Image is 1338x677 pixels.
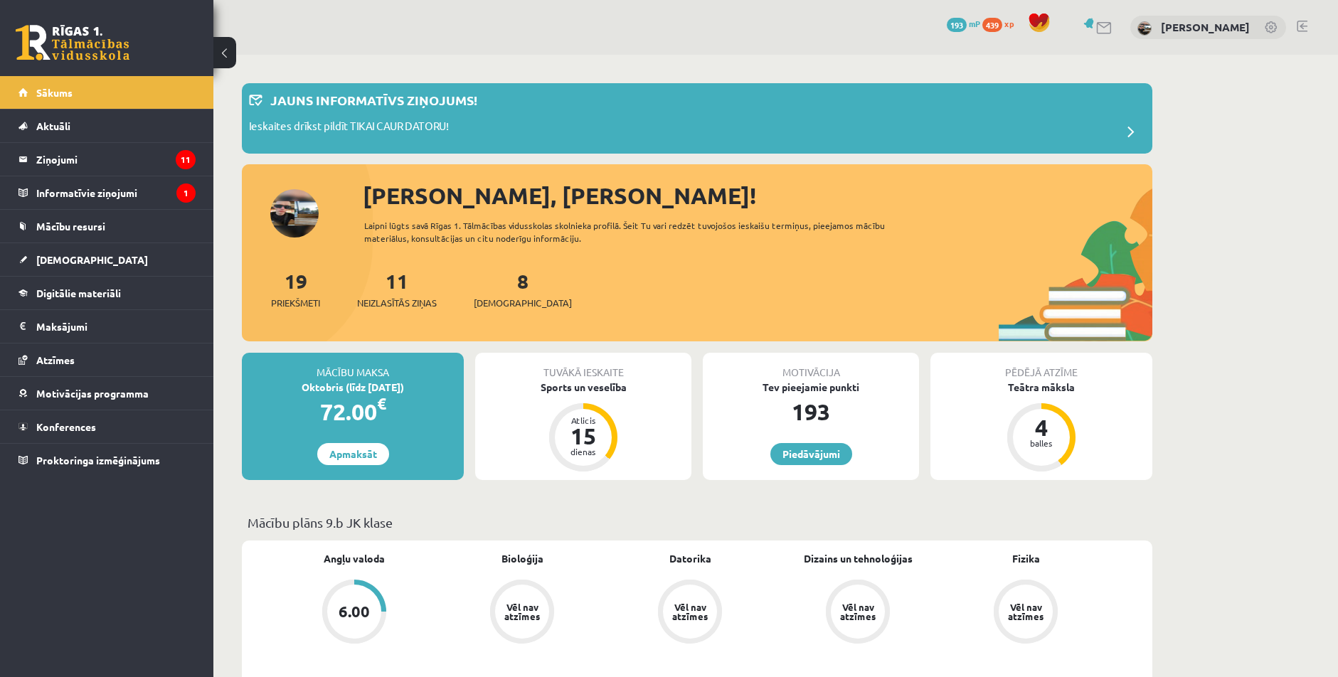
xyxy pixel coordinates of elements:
[271,268,320,310] a: 19Priekšmeti
[36,119,70,132] span: Aktuāli
[502,602,542,621] div: Vēl nav atzīmes
[18,143,196,176] a: Ziņojumi11
[562,447,605,456] div: dienas
[947,18,967,32] span: 193
[271,296,320,310] span: Priekšmeti
[364,219,910,245] div: Laipni lūgts savā Rīgas 1. Tālmācības vidusskolas skolnieka profilā. Šeit Tu vari redzēt tuvojošo...
[377,393,386,414] span: €
[703,395,919,429] div: 193
[242,395,464,429] div: 72.00
[18,343,196,376] a: Atzīmes
[176,150,196,169] i: 11
[18,310,196,343] a: Maksājumi
[242,380,464,395] div: Oktobris (līdz [DATE])
[969,18,980,29] span: mP
[18,110,196,142] a: Aktuāli
[501,551,543,566] a: Bioloģija
[270,580,438,646] a: 6.00
[475,353,691,380] div: Tuvākā ieskaite
[1020,416,1063,439] div: 4
[36,310,196,343] legend: Maksājumi
[774,580,942,646] a: Vēl nav atzīmes
[562,416,605,425] div: Atlicis
[18,243,196,276] a: [DEMOGRAPHIC_DATA]
[1004,18,1014,29] span: xp
[339,604,370,619] div: 6.00
[947,18,980,29] a: 193 mP
[36,387,149,400] span: Motivācijas programma
[36,420,96,433] span: Konferences
[475,380,691,395] div: Sports un veselība
[36,287,121,299] span: Digitālie materiāli
[942,580,1110,646] a: Vēl nav atzīmes
[324,551,385,566] a: Angļu valoda
[36,253,148,266] span: [DEMOGRAPHIC_DATA]
[36,353,75,366] span: Atzīmes
[36,220,105,233] span: Mācību resursi
[242,353,464,380] div: Mācību maksa
[18,176,196,209] a: Informatīvie ziņojumi1
[1006,602,1046,621] div: Vēl nav atzīmes
[18,377,196,410] a: Motivācijas programma
[36,176,196,209] legend: Informatīvie ziņojumi
[18,410,196,443] a: Konferences
[703,353,919,380] div: Motivācija
[270,90,477,110] p: Jauns informatīvs ziņojums!
[36,454,160,467] span: Proktoringa izmēģinājums
[930,380,1152,474] a: Teātra māksla 4 balles
[36,86,73,99] span: Sākums
[1137,21,1152,36] img: Patriks Otomers-Bērziņš
[357,268,437,310] a: 11Neizlasītās ziņas
[357,296,437,310] span: Neizlasītās ziņas
[18,444,196,476] a: Proktoringa izmēģinājums
[475,380,691,474] a: Sports un veselība Atlicis 15 dienas
[18,210,196,242] a: Mācību resursi
[18,277,196,309] a: Digitālie materiāli
[16,25,129,60] a: Rīgas 1. Tālmācības vidusskola
[474,296,572,310] span: [DEMOGRAPHIC_DATA]
[1020,439,1063,447] div: balles
[176,183,196,203] i: 1
[838,602,878,621] div: Vēl nav atzīmes
[36,143,196,176] legend: Ziņojumi
[18,76,196,109] a: Sākums
[249,118,449,138] p: Ieskaites drīkst pildīt TIKAI CAUR DATORU!
[770,443,852,465] a: Piedāvājumi
[474,268,572,310] a: 8[DEMOGRAPHIC_DATA]
[670,602,710,621] div: Vēl nav atzīmes
[982,18,1002,32] span: 439
[982,18,1021,29] a: 439 xp
[669,551,711,566] a: Datorika
[363,178,1152,213] div: [PERSON_NAME], [PERSON_NAME]!
[606,580,774,646] a: Vēl nav atzīmes
[930,380,1152,395] div: Teātra māksla
[317,443,389,465] a: Apmaksāt
[248,513,1147,532] p: Mācību plāns 9.b JK klase
[930,353,1152,380] div: Pēdējā atzīme
[804,551,913,566] a: Dizains un tehnoloģijas
[438,580,606,646] a: Vēl nav atzīmes
[249,90,1145,146] a: Jauns informatīvs ziņojums! Ieskaites drīkst pildīt TIKAI CAUR DATORU!
[562,425,605,447] div: 15
[1161,20,1250,34] a: [PERSON_NAME]
[703,380,919,395] div: Tev pieejamie punkti
[1012,551,1040,566] a: Fizika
